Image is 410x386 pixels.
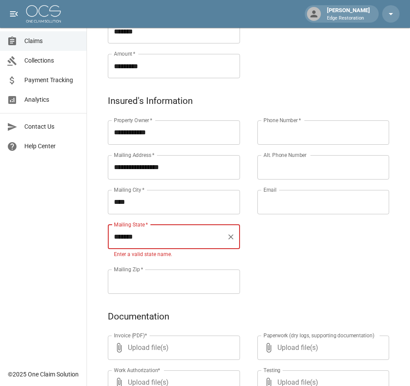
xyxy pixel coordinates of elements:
label: Alt. Phone Number [263,151,307,159]
label: Mailing Address [114,151,154,159]
div: [PERSON_NAME] [323,6,373,22]
button: open drawer [5,5,23,23]
label: Mailing City [114,186,145,193]
span: Help Center [24,142,80,151]
span: Upload file(s) [128,336,217,360]
span: Collections [24,56,80,65]
label: Testing [263,366,280,374]
label: Mailing State [114,221,148,228]
label: Phone Number [263,116,301,124]
div: © 2025 One Claim Solution [8,370,79,379]
span: Claims [24,37,80,46]
p: Enter a valid state name. [114,250,234,259]
span: Analytics [24,95,80,104]
p: Edge Restoration [327,15,370,22]
span: Upload file(s) [277,336,366,360]
span: Payment Tracking [24,76,80,85]
label: Property Owner [114,116,153,124]
label: Paperwork (dry logs, supporting documentation) [263,332,374,339]
span: Contact Us [24,122,80,131]
button: Clear [225,231,237,243]
label: Email [263,186,277,193]
label: Amount [114,50,136,57]
img: ocs-logo-white-transparent.png [26,5,61,23]
label: Work Authorization* [114,366,160,374]
label: Invoice (PDF)* [114,332,147,339]
label: Mailing Zip [114,266,143,273]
